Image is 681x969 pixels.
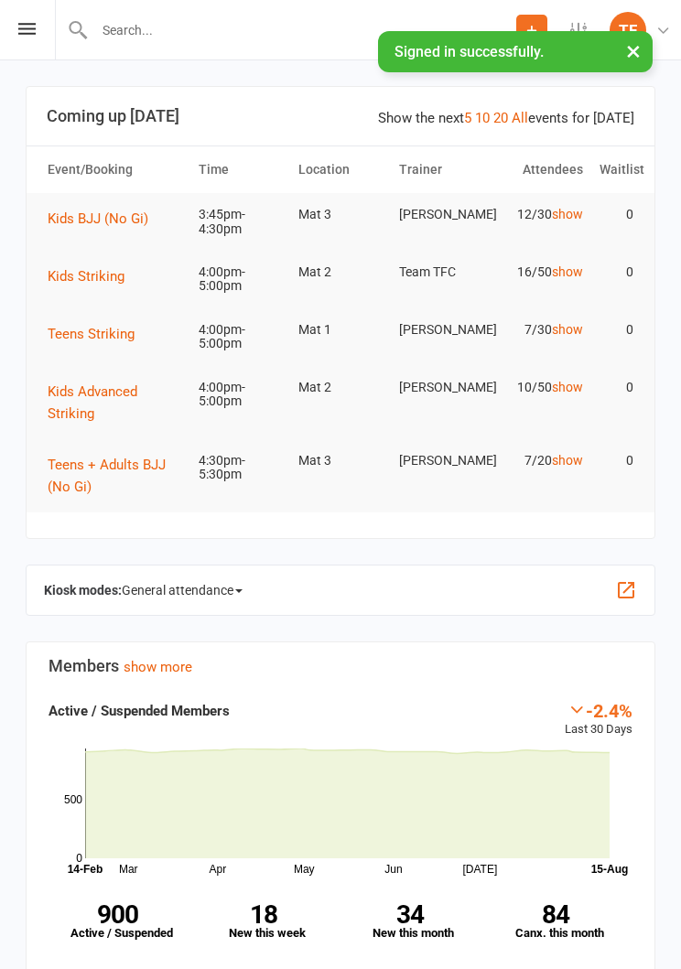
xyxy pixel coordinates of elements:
input: Search... [89,17,516,43]
button: × [617,31,650,70]
td: Mat 2 [290,366,391,409]
td: 10/50 [491,366,591,409]
th: Attendees [491,146,591,193]
button: Kids BJJ (No Gi) [48,208,161,230]
a: 900Active / Suspended [49,891,195,953]
td: 3:45pm-4:30pm [190,193,291,251]
a: show [552,453,583,468]
td: 16/50 [491,251,591,294]
span: Teens Striking [48,326,135,342]
td: [PERSON_NAME] [391,193,492,236]
td: 12/30 [491,193,591,236]
td: [PERSON_NAME] [391,439,492,482]
strong: Kiosk modes: [44,583,122,598]
button: Kids Advanced Striking [48,381,182,425]
td: 0 [591,193,642,236]
div: TF [610,12,646,48]
td: Mat 2 [290,251,391,294]
td: 4:00pm-5:00pm [190,308,291,366]
td: 0 [591,439,642,482]
td: Mat 1 [290,308,391,351]
td: 7/30 [491,308,591,351]
span: Teens + Adults BJJ (No Gi) [48,457,166,495]
strong: 84 [487,902,626,927]
div: Show the next events for [DATE] [378,107,634,129]
strong: Active / Suspended Members [49,703,230,719]
strong: 18 [195,902,334,927]
th: Waitlist [591,146,642,193]
a: 84Canx. this month [487,891,633,953]
h3: Coming up [DATE] [47,107,634,125]
td: [PERSON_NAME] [391,308,492,351]
td: 0 [591,366,642,409]
span: General attendance [122,576,243,605]
td: Mat 3 [290,439,391,482]
td: 0 [591,251,642,294]
a: show more [124,659,192,675]
td: 4:00pm-5:00pm [190,366,291,424]
a: show [552,380,583,394]
td: Mat 3 [290,193,391,236]
a: All [512,110,528,126]
a: 18New this week [195,891,341,953]
a: 20 [493,110,508,126]
div: Last 30 Days [565,700,632,739]
h3: Members [49,657,632,675]
span: Kids Striking [48,268,124,285]
td: 7/20 [491,439,591,482]
td: 0 [591,308,642,351]
td: Team TFC [391,251,492,294]
a: 10 [475,110,490,126]
th: Time [190,146,291,193]
th: Trainer [391,146,492,193]
a: show [552,322,583,337]
strong: 900 [49,902,188,927]
button: Kids Striking [48,265,137,287]
div: -2.4% [565,700,632,720]
td: [PERSON_NAME] [391,366,492,409]
th: Event/Booking [39,146,190,193]
button: Teens Striking [48,323,147,345]
a: 5 [464,110,471,126]
span: Signed in successfully. [395,43,544,60]
span: Kids BJJ (No Gi) [48,210,148,227]
strong: 34 [340,902,480,927]
a: 34New this month [340,891,487,953]
a: show [552,207,583,221]
th: Location [290,146,391,193]
button: Teens + Adults BJJ (No Gi) [48,454,182,498]
span: Kids Advanced Striking [48,383,137,422]
td: 4:00pm-5:00pm [190,251,291,308]
td: 4:30pm-5:30pm [190,439,291,497]
a: show [552,264,583,279]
